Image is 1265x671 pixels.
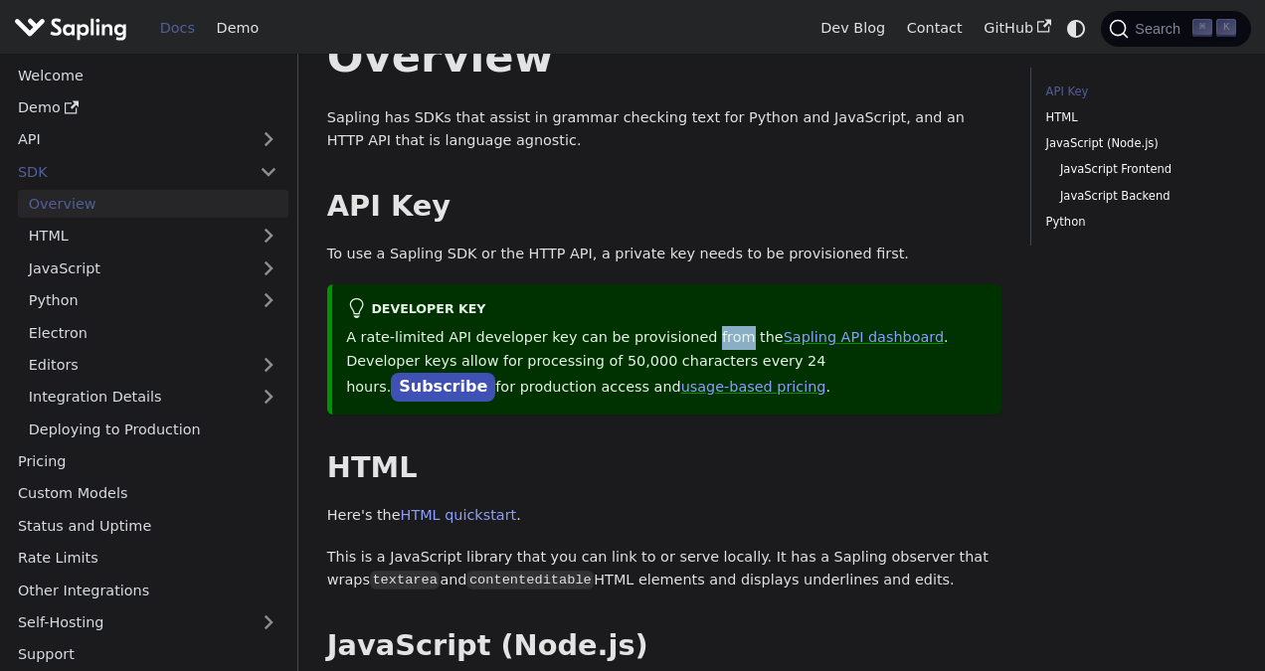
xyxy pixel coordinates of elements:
[346,326,988,400] p: A rate-limited API developer key can be provisioned from the . Developer keys allow for processin...
[14,14,127,43] img: Sapling.ai
[1101,11,1250,47] button: Search (Command+K)
[327,189,1002,225] h2: API Key
[14,14,134,43] a: Sapling.ai
[249,125,288,154] button: Expand sidebar category 'API'
[18,318,288,347] a: Electron
[18,415,288,443] a: Deploying to Production
[149,13,206,44] a: Docs
[1062,14,1091,43] button: Switch between dark and light mode (currently system mode)
[346,298,988,322] div: Developer Key
[18,190,288,219] a: Overview
[7,125,249,154] a: API
[18,253,288,282] a: JavaScript
[784,329,944,345] a: Sapling API dashboard
[1129,21,1192,37] span: Search
[1060,187,1222,206] a: JavaScript Backend
[327,243,1002,266] p: To use a Sapling SDK or the HTTP API, a private key needs to be provisioned first.
[1192,19,1212,37] kbd: ⌘
[1046,108,1229,127] a: HTML
[7,544,288,573] a: Rate Limits
[18,222,288,251] a: HTML
[401,507,517,523] a: HTML quickstart
[327,450,1002,486] h2: HTML
[206,13,270,44] a: Demo
[7,61,288,89] a: Welcome
[7,640,288,669] a: Support
[7,511,288,540] a: Status and Uptime
[1216,19,1236,37] kbd: K
[327,504,1002,528] p: Here's the .
[7,93,288,122] a: Demo
[7,479,288,508] a: Custom Models
[896,13,974,44] a: Contact
[7,157,249,186] a: SDK
[973,13,1061,44] a: GitHub
[18,286,288,315] a: Python
[370,571,440,590] code: textarea
[249,351,288,380] button: Expand sidebar category 'Editors'
[249,157,288,186] button: Collapse sidebar category 'SDK'
[327,106,1002,154] p: Sapling has SDKs that assist in grammar checking text for Python and JavaScript, and an HTTP API ...
[7,447,288,476] a: Pricing
[7,608,288,637] a: Self-Hosting
[810,13,895,44] a: Dev Blog
[18,351,249,380] a: Editors
[327,546,1002,593] p: This is a JavaScript library that you can link to or serve locally. It has a Sapling observer tha...
[1060,160,1222,179] a: JavaScript Frontend
[1046,83,1229,101] a: API Key
[1046,134,1229,153] a: JavaScript (Node.js)
[7,576,288,604] a: Other Integrations
[681,379,826,395] a: usage-based pricing
[18,383,288,412] a: Integration Details
[391,373,495,402] a: Subscribe
[1046,213,1229,232] a: Python
[466,571,594,590] code: contenteditable
[327,30,1002,84] h1: Overview
[327,628,1002,664] h2: JavaScript (Node.js)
